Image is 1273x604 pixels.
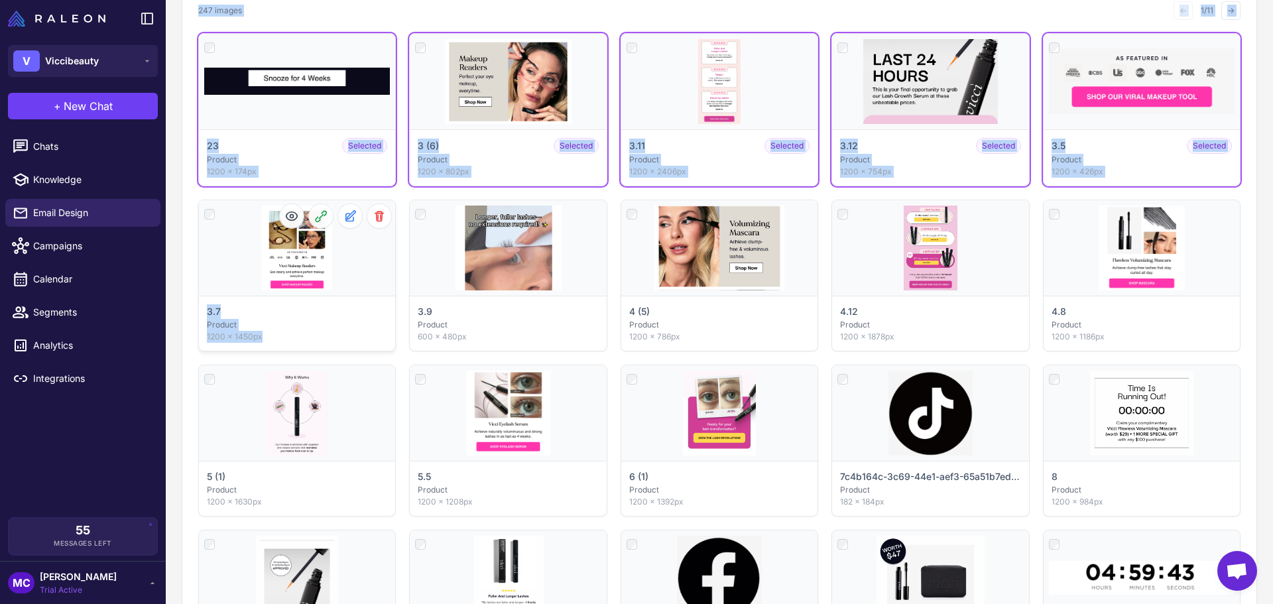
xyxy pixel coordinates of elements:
[840,304,858,319] p: 4.12
[64,98,113,114] span: New Chat
[840,166,1020,178] p: 1200 × 754px
[207,484,387,496] p: Product
[629,484,810,496] p: Product
[207,331,387,343] p: 1200 × 1450px
[1052,154,1232,166] p: Product
[629,319,810,331] p: Product
[342,138,387,154] span: Selected
[33,239,150,253] span: Campaigns
[1052,484,1232,496] p: Product
[418,304,432,319] p: 3.9
[207,469,225,484] p: 5 (1)
[629,154,810,166] p: Product
[367,204,391,228] button: Delete
[418,139,439,153] p: 3 (6)
[1174,1,1193,20] button: ←
[5,265,160,293] a: Calendar
[1217,551,1257,591] div: Open chat
[5,199,160,227] a: Email Design
[5,166,160,194] a: Knowledge
[554,138,599,154] span: Selected
[629,139,645,153] p: 3.11
[418,154,598,166] p: Product
[1052,166,1232,178] p: 1200 × 426px
[1052,319,1232,331] p: Product
[840,331,1020,343] p: 1200 × 1878px
[418,496,598,508] p: 1200 × 1208px
[207,139,219,153] p: 23
[629,496,810,508] p: 1200 × 1392px
[33,305,150,320] span: Segments
[1052,469,1058,484] p: 8
[309,204,333,228] button: Copy URL
[207,166,387,178] p: 1200 × 174px
[280,204,304,228] button: Preview
[5,298,160,326] a: Segments
[629,304,650,319] p: 4 (5)
[8,11,111,27] a: Raleon Logo
[8,93,158,119] button: +New Chat
[207,154,387,166] p: Product
[764,138,810,154] span: Selected
[5,332,160,359] a: Analytics
[207,304,221,319] p: 3.7
[54,98,61,114] span: +
[418,166,598,178] p: 1200 × 802px
[629,331,810,343] p: 1200 × 786px
[207,319,387,331] p: Product
[33,172,150,187] span: Knowledge
[418,469,431,484] p: 5.5
[840,154,1020,166] p: Product
[76,524,90,536] span: 55
[5,133,160,160] a: Chats
[1221,1,1241,20] button: →
[840,469,1020,484] p: 7c4b164c-3c69-44e1-aef3-65a51b7edd3b
[1195,5,1219,17] span: 1/11
[840,139,858,153] p: 3.12
[840,319,1020,331] p: Product
[8,45,158,77] button: VViccibeauty
[40,570,117,584] span: [PERSON_NAME]
[8,572,34,593] div: MC
[8,11,105,27] img: Raleon Logo
[54,538,112,548] span: Messages Left
[33,338,150,353] span: Analytics
[33,139,150,154] span: Chats
[338,204,362,228] button: Edit
[40,584,117,596] span: Trial Active
[1052,304,1066,319] p: 4.8
[1052,331,1232,343] p: 1200 × 1186px
[629,166,810,178] p: 1200 × 2406px
[840,484,1020,496] p: Product
[1052,139,1065,153] p: 3.5
[13,50,40,72] div: V
[418,319,598,331] p: Product
[976,138,1021,154] span: Selected
[5,365,160,393] a: Integrations
[198,5,242,17] div: 247 images
[418,484,598,496] p: Product
[45,54,99,68] span: Viccibeauty
[418,331,598,343] p: 600 × 480px
[33,371,150,386] span: Integrations
[33,272,150,286] span: Calendar
[5,232,160,260] a: Campaigns
[207,496,387,508] p: 1200 × 1630px
[629,469,648,484] p: 6 (1)
[840,496,1020,508] p: 182 × 184px
[1187,138,1232,154] span: Selected
[33,206,150,220] span: Email Design
[1052,496,1232,508] p: 1200 × 984px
